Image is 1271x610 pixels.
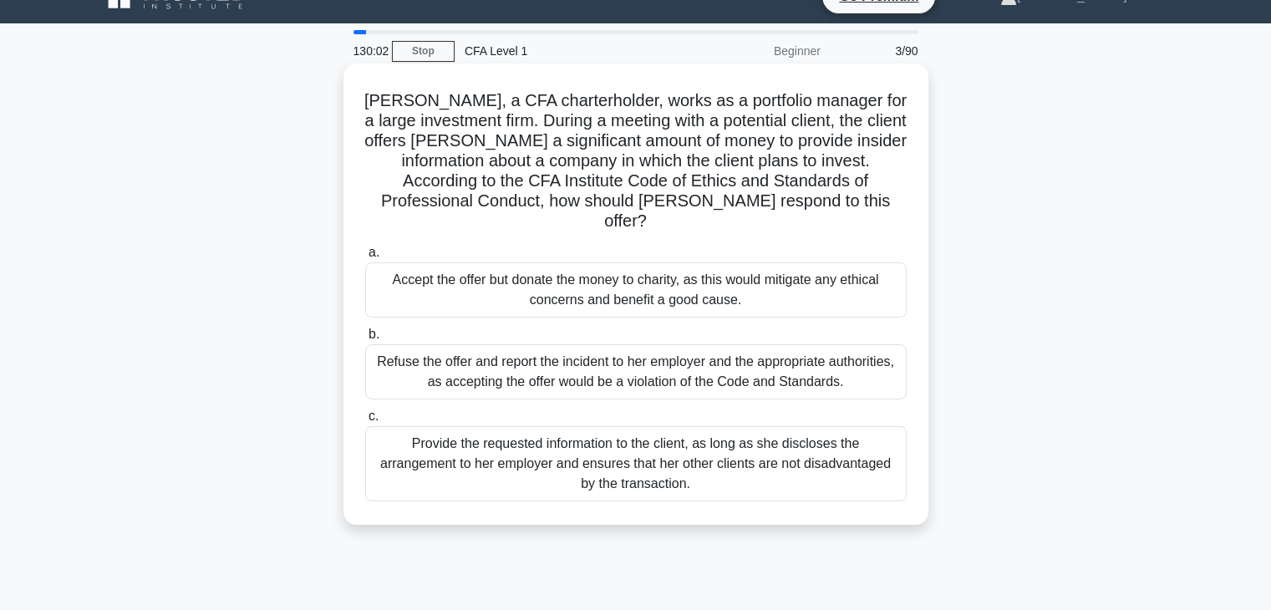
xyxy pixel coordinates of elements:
[343,34,392,68] div: 130:02
[369,245,379,259] span: a.
[365,262,907,318] div: Accept the offer but donate the money to charity, as this would mitigate any ethical concerns and...
[369,409,379,423] span: c.
[831,34,928,68] div: 3/90
[455,34,684,68] div: CFA Level 1
[365,344,907,399] div: Refuse the offer and report the incident to her employer and the appropriate authorities, as acce...
[369,327,379,341] span: b.
[392,41,455,62] a: Stop
[684,34,831,68] div: Beginner
[365,426,907,501] div: Provide the requested information to the client, as long as she discloses the arrangement to her ...
[364,90,908,232] h5: [PERSON_NAME], a CFA charterholder, works as a portfolio manager for a large investment firm. Dur...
